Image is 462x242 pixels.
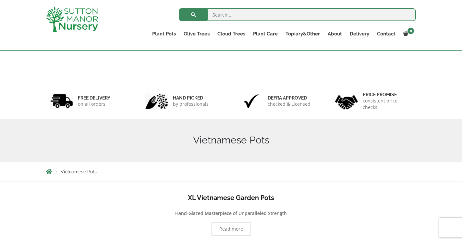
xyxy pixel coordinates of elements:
p: consistent price checks [363,98,412,111]
a: 0 [399,29,416,38]
a: Cloud Trees [213,29,249,38]
img: 1.jpg [50,93,73,109]
h1: Vietnamese Pots [46,134,416,146]
a: Plant Pots [148,29,180,38]
img: 4.jpg [335,91,358,111]
h6: Price promise [363,92,412,98]
h6: FREE DELIVERY [78,95,110,101]
a: About [324,29,346,38]
a: Plant Care [249,29,282,38]
span: Read more [219,227,243,231]
span: Vietnamese Pots [61,169,97,174]
b: XL Vietnamese Garden Pots [188,194,274,202]
a: Contact [373,29,399,38]
img: logo [46,7,98,32]
a: Topiary&Other [282,29,324,38]
img: 2.jpg [145,93,168,109]
h6: hand picked [173,95,209,101]
p: on all orders [78,101,110,107]
span: 0 [407,28,414,34]
b: Hand-Glazed Masterpiece of Unparalleled Strength [175,210,287,216]
p: checked & Licensed [268,101,310,107]
p: by professionals [173,101,209,107]
input: Search... [179,8,416,21]
img: 3.jpg [240,93,263,109]
a: Delivery [346,29,373,38]
nav: Breadcrumbs [46,169,416,174]
a: Olive Trees [180,29,213,38]
h6: Defra approved [268,95,310,101]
